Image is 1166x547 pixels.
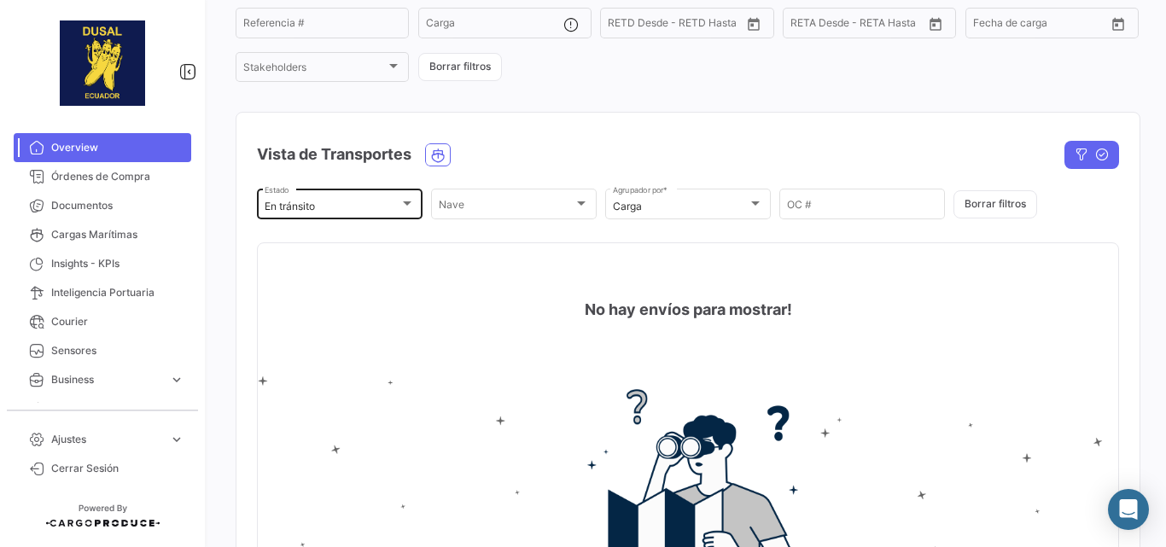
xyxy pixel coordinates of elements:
[14,220,191,249] a: Cargas Marítimas
[51,314,184,329] span: Courier
[14,278,191,307] a: Inteligencia Portuaria
[741,11,767,37] button: Open calendar
[51,227,184,242] span: Cargas Marítimas
[169,401,184,416] span: expand_more
[265,200,315,212] mat-select-trigger: En tránsito
[51,461,184,476] span: Cerrar Sesión
[833,20,896,32] input: Hasta
[257,143,411,166] h4: Vista de Transportes
[51,140,184,155] span: Overview
[608,20,638,32] input: Desde
[923,11,948,37] button: Open calendar
[1016,20,1079,32] input: Hasta
[51,198,184,213] span: Documentos
[14,133,191,162] a: Overview
[1108,489,1149,530] div: Abrir Intercom Messenger
[973,20,1004,32] input: Desde
[1105,11,1131,37] button: Open calendar
[953,190,1037,218] button: Borrar filtros
[613,200,642,212] mat-select-trigger: Carga
[439,201,574,212] span: Nave
[51,256,184,271] span: Insights - KPIs
[60,20,145,106] img: a285b2dc-690d-45b2-9f09-4c8154f86cbc.png
[650,20,714,32] input: Hasta
[51,169,184,184] span: Órdenes de Compra
[790,20,821,32] input: Desde
[14,249,191,278] a: Insights - KPIs
[51,343,184,358] span: Sensores
[418,53,502,81] button: Borrar filtros
[14,162,191,191] a: Órdenes de Compra
[243,64,386,76] span: Stakeholders
[14,336,191,365] a: Sensores
[426,144,450,166] button: Ocean
[14,191,191,220] a: Documentos
[585,298,792,322] h4: No hay envíos para mostrar!
[51,401,162,416] span: Estadísticas
[51,285,184,300] span: Inteligencia Portuaria
[14,307,191,336] a: Courier
[51,432,162,447] span: Ajustes
[169,432,184,447] span: expand_more
[51,372,162,387] span: Business
[169,372,184,387] span: expand_more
